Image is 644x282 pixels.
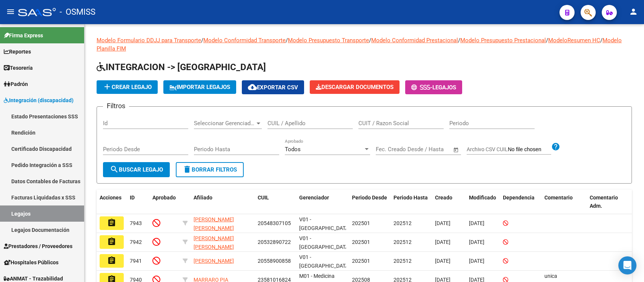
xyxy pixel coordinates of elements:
[432,190,466,215] datatable-header-cell: Creado
[299,254,350,269] span: V01 - [GEOGRAPHIC_DATA]
[103,101,129,111] h3: Filtros
[407,146,444,153] input: End date
[194,195,212,201] span: Afiliado
[152,195,176,201] span: Aprobado
[349,190,390,215] datatable-header-cell: Periodo Desde
[258,258,291,264] span: 20558900858
[460,37,546,44] a: Modelo Presupuesto Prestacional
[500,190,541,215] datatable-header-cell: Dependencia
[316,84,393,90] span: Descargar Documentos
[544,195,573,201] span: Comentario
[393,195,428,201] span: Periodo Hasta
[242,80,304,94] button: Exportar CSV
[97,62,266,72] span: INTEGRACION -> [GEOGRAPHIC_DATA]
[169,84,230,90] span: IMPORTAR LEGAJOS
[163,80,236,94] button: IMPORTAR LEGAJOS
[432,84,456,91] span: Legajos
[248,83,257,92] mat-icon: cloud_download
[393,239,412,245] span: 202512
[103,162,170,177] button: Buscar Legajo
[194,258,234,264] span: [PERSON_NAME]
[466,190,500,215] datatable-header-cell: Modificado
[469,195,496,201] span: Modificado
[551,142,560,151] mat-icon: help
[541,190,587,215] datatable-header-cell: Comentario
[258,195,269,201] span: CUIL
[100,195,121,201] span: Acciones
[469,239,484,245] span: [DATE]
[103,82,112,91] mat-icon: add
[203,37,286,44] a: Modelo Conformidad Transporte
[4,242,72,250] span: Prestadores / Proveedores
[618,256,636,274] div: Open Intercom Messenger
[4,258,58,267] span: Hospitales Públicos
[110,165,119,174] mat-icon: search
[191,190,255,215] datatable-header-cell: Afiliado
[97,37,201,44] a: Modelo Formulario DDJJ para Transporte
[130,220,142,226] span: 7943
[194,216,234,231] span: [PERSON_NAME] [PERSON_NAME]
[6,7,15,16] mat-icon: menu
[183,166,237,173] span: Borrar Filtros
[194,235,234,250] span: [PERSON_NAME] [PERSON_NAME]
[97,80,158,94] button: Crear Legajo
[548,37,600,44] a: ModeloResumen HC
[629,7,638,16] mat-icon: person
[469,258,484,264] span: [DATE]
[4,31,43,40] span: Firma Express
[371,37,458,44] a: Modelo Conformidad Prestacional
[110,166,163,173] span: Buscar Legajo
[130,195,135,201] span: ID
[103,84,152,90] span: Crear Legajo
[130,239,142,245] span: 7942
[255,190,296,215] datatable-header-cell: CUIL
[299,235,350,250] span: V01 - [GEOGRAPHIC_DATA]
[435,239,450,245] span: [DATE]
[435,258,450,264] span: [DATE]
[299,195,329,201] span: Gerenciador
[469,220,484,226] span: [DATE]
[149,190,180,215] datatable-header-cell: Aprobado
[587,190,632,215] datatable-header-cell: Comentario Adm.
[107,218,116,227] mat-icon: assignment
[393,220,412,226] span: 202512
[296,190,349,215] datatable-header-cell: Gerenciador
[130,258,142,264] span: 7941
[288,37,369,44] a: Modelo Presupuesto Transporte
[467,146,508,152] span: Archivo CSV CUIL
[248,84,298,91] span: Exportar CSV
[310,80,400,94] button: Descargar Documentos
[393,258,412,264] span: 202512
[411,84,432,91] span: -
[97,190,127,215] datatable-header-cell: Acciones
[352,195,387,201] span: Periodo Desde
[452,146,461,154] button: Open calendar
[299,216,350,231] span: V01 - [GEOGRAPHIC_DATA]
[508,146,551,153] input: Archivo CSV CUIL
[352,258,370,264] span: 202501
[258,220,291,226] span: 20548307105
[435,195,452,201] span: Creado
[590,195,618,209] span: Comentario Adm.
[176,162,244,177] button: Borrar Filtros
[405,80,462,94] button: -Legajos
[352,220,370,226] span: 202501
[376,146,400,153] input: Start date
[4,80,28,88] span: Padrón
[183,165,192,174] mat-icon: delete
[127,190,149,215] datatable-header-cell: ID
[4,96,74,104] span: Integración (discapacidad)
[107,256,116,265] mat-icon: assignment
[194,120,255,127] span: Seleccionar Gerenciador
[258,239,291,245] span: 20532890722
[285,146,301,153] span: Todos
[503,195,535,201] span: Dependencia
[435,220,450,226] span: [DATE]
[107,237,116,246] mat-icon: assignment
[4,64,33,72] span: Tesorería
[4,48,31,56] span: Reportes
[390,190,432,215] datatable-header-cell: Periodo Hasta
[352,239,370,245] span: 202501
[60,4,95,20] span: - OSMISS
